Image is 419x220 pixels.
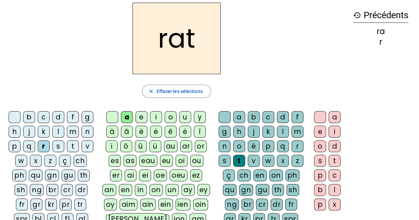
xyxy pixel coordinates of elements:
[233,140,245,152] div: o
[9,140,21,152] div: p
[190,155,203,167] div: ou
[142,85,211,98] button: Effacer les sélections
[241,198,253,210] div: br
[194,126,206,138] div: î
[286,169,299,181] div: ph
[164,140,178,152] div: au
[166,184,179,196] div: un
[353,27,408,35] div: ra
[104,198,117,210] div: oy
[23,111,35,123] div: b
[52,140,64,152] div: s
[353,8,408,23] h3: Précédents
[106,140,118,152] div: ï
[291,126,303,138] div: m
[329,111,340,123] div: a
[353,11,361,19] mat-icon: history
[277,111,289,123] div: d
[120,140,132,152] div: ô
[16,198,28,210] div: fr
[102,184,116,196] div: an
[285,198,297,210] div: fr
[60,198,72,210] div: pr
[223,169,235,181] div: ç
[44,155,56,167] div: z
[176,155,187,167] div: oi
[15,184,27,196] div: sh
[23,140,35,152] div: q
[46,184,58,196] div: br
[45,169,59,181] div: gn
[179,111,191,123] div: u
[248,126,260,138] div: j
[121,126,133,138] div: â
[291,155,303,167] div: z
[314,169,326,181] div: p
[38,111,50,123] div: c
[314,184,326,196] div: b
[219,155,231,167] div: s
[52,126,64,138] div: l
[62,169,75,181] div: gu
[253,169,267,181] div: en
[314,126,326,138] div: e
[30,184,44,196] div: ng
[237,169,251,181] div: ch
[81,111,93,123] div: g
[223,184,236,196] div: qu
[30,155,42,167] div: x
[291,111,303,123] div: f
[109,155,121,167] div: es
[160,155,173,167] div: eu
[329,126,340,138] div: i
[233,126,245,138] div: h
[277,155,289,167] div: x
[179,126,191,138] div: ë
[256,184,269,196] div: gu
[120,198,138,210] div: aim
[110,169,122,181] div: er
[67,111,79,123] div: f
[180,140,192,152] div: ar
[59,155,71,167] div: ç
[74,198,86,210] div: tr
[9,126,21,138] div: h
[269,169,283,181] div: on
[262,126,274,138] div: k
[78,169,90,181] div: th
[256,198,268,210] div: cr
[148,88,154,94] mat-icon: close
[135,184,147,196] div: in
[233,111,245,123] div: a
[30,198,42,210] div: gr
[23,126,35,138] div: j
[124,155,136,167] div: as
[277,140,289,152] div: q
[277,126,289,138] div: l
[165,126,177,138] div: ê
[329,169,340,181] div: c
[67,126,79,138] div: m
[125,169,136,181] div: ai
[225,198,239,210] div: ng
[314,198,326,210] div: p
[272,184,284,196] div: th
[271,198,283,210] div: dr
[197,184,210,196] div: ey
[135,126,147,138] div: è
[81,126,93,138] div: n
[74,155,87,167] div: ch
[121,111,133,123] div: a
[12,169,26,181] div: ph
[170,169,187,181] div: oeu
[219,140,231,152] div: n
[139,169,151,181] div: ei
[262,140,274,152] div: p
[139,155,157,167] div: eau
[194,111,206,123] div: y
[248,140,260,152] div: é
[219,126,231,138] div: g
[158,198,173,210] div: ein
[81,140,93,152] div: v
[329,140,340,152] div: d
